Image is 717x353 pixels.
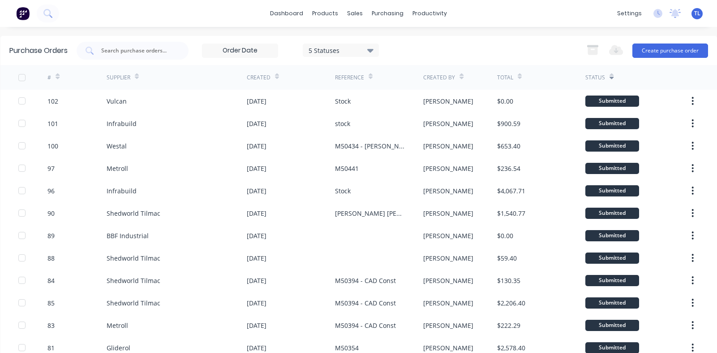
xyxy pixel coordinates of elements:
div: [PERSON_NAME] [423,321,473,330]
div: [PERSON_NAME] [423,96,473,106]
div: Submitted [585,275,639,286]
div: [PERSON_NAME] [PERSON_NAME] [335,209,405,218]
div: Submitted [585,185,639,196]
div: $1,540.77 [497,209,525,218]
div: Submitted [585,208,639,219]
div: [PERSON_NAME] [423,209,473,218]
div: Status [585,74,605,82]
div: $2,206.40 [497,298,525,308]
div: Vulcan [107,96,127,106]
div: $0.00 [497,96,513,106]
div: Gliderol [107,343,130,353]
div: 97 [47,164,55,173]
div: $130.35 [497,276,520,285]
div: 85 [47,298,55,308]
div: $653.40 [497,141,520,151]
div: [DATE] [247,186,266,196]
a: dashboard [266,7,308,20]
div: [PERSON_NAME] [423,141,473,151]
div: Infrabuild [107,119,137,128]
div: 83 [47,321,55,330]
div: $0.00 [497,231,513,240]
div: Stock [335,96,351,106]
input: Search purchase orders... [100,46,175,55]
div: 88 [47,253,55,263]
div: Total [497,74,513,82]
div: 96 [47,186,55,196]
div: purchasing [367,7,408,20]
div: 89 [47,231,55,240]
div: stock [335,119,350,128]
div: Infrabuild [107,186,137,196]
div: M50441 [335,164,359,173]
div: Westal [107,141,127,151]
div: BBF Industrial [107,231,149,240]
div: 81 [47,343,55,353]
div: [PERSON_NAME] [423,276,473,285]
div: [PERSON_NAME] [423,186,473,196]
div: M50394 - CAD Const [335,276,396,285]
div: [DATE] [247,321,266,330]
div: [DATE] [247,141,266,151]
div: [DATE] [247,164,266,173]
div: [PERSON_NAME] [423,253,473,263]
div: [DATE] [247,231,266,240]
div: [DATE] [247,96,266,106]
div: Supplier [107,74,130,82]
div: Submitted [585,163,639,174]
div: [DATE] [247,209,266,218]
div: settings [613,7,646,20]
div: $4,067.71 [497,186,525,196]
div: 5 Statuses [309,45,373,55]
div: [DATE] [247,298,266,308]
div: Purchase Orders [9,45,68,56]
button: Create purchase order [632,44,708,58]
div: $59.40 [497,253,517,263]
span: TL [694,9,700,17]
div: 102 [47,96,58,106]
div: # [47,74,51,82]
div: Submitted [585,118,639,129]
div: 100 [47,141,58,151]
div: Metroll [107,321,128,330]
div: Created By [423,74,455,82]
div: 90 [47,209,55,218]
div: Submitted [585,320,639,331]
img: Factory [16,7,30,20]
div: products [308,7,343,20]
div: $236.54 [497,164,520,173]
div: Submitted [585,297,639,309]
div: Shedworld Tilmac [107,209,160,218]
div: [PERSON_NAME] [423,343,473,353]
div: sales [343,7,367,20]
div: M50434 - [PERSON_NAME] [335,141,405,151]
div: [PERSON_NAME] [423,231,473,240]
div: [DATE] [247,343,266,353]
div: Submitted [585,230,639,241]
div: Shedworld Tilmac [107,253,160,263]
div: 101 [47,119,58,128]
div: Shedworld Tilmac [107,276,160,285]
div: $2,578.40 [497,343,525,353]
div: [PERSON_NAME] [423,119,473,128]
div: $222.29 [497,321,520,330]
div: [DATE] [247,276,266,285]
div: Submitted [585,253,639,264]
div: Submitted [585,140,639,152]
div: [PERSON_NAME] [423,164,473,173]
div: M50394 - CAD Const [335,298,396,308]
div: Stock [335,186,351,196]
div: M50354 [335,343,359,353]
div: Shedworld Tilmac [107,298,160,308]
div: Metroll [107,164,128,173]
div: Submitted [585,96,639,107]
div: productivity [408,7,451,20]
div: 84 [47,276,55,285]
div: Created [247,74,270,82]
div: [DATE] [247,119,266,128]
div: [DATE] [247,253,266,263]
div: M50394 - CAD Const [335,321,396,330]
div: [PERSON_NAME] [423,298,473,308]
input: Order Date [202,44,278,57]
div: $900.59 [497,119,520,128]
